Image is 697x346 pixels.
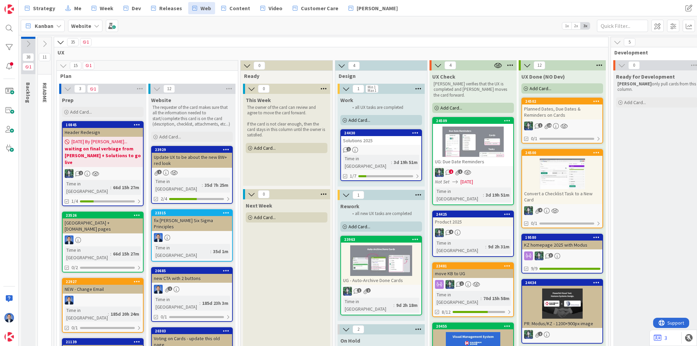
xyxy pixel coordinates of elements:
[4,4,14,14] img: Visit kanbanzone.com
[188,2,215,14] a: Web
[348,117,370,123] span: Add Card...
[65,180,110,195] div: Time in [GEOGRAPHIC_DATA]
[530,85,551,92] span: Add Card...
[346,147,351,151] span: 1
[357,4,398,12] span: [PERSON_NAME]
[571,22,581,29] span: 2x
[341,236,421,243] div: 23963
[522,98,602,119] div: 24502Planned Dates, Due Dates & Reminders on Cards
[433,217,513,226] div: Product 2025
[435,179,450,185] i: Not Set
[522,234,602,249] div: 19580KZ homepage 2025 with Modus
[433,118,513,166] div: 24509UG: Due Date Reminders
[247,121,326,138] p: If the card is not clear enough, then the card stays in this column until the owner is satisfied.
[65,246,110,261] div: Time in [GEOGRAPHIC_DATA]
[70,62,81,70] span: 15
[522,189,602,204] div: Convert a Checklist Task to a New Card
[65,307,108,322] div: Time in [GEOGRAPHIC_DATA]
[67,38,79,46] span: 35
[152,328,232,334] div: 20303
[348,224,370,230] span: Add Card...
[70,109,92,115] span: Add Card...
[440,105,462,111] span: Add Card...
[65,296,74,304] img: DP
[341,136,421,145] div: Solutions 2025
[433,211,513,217] div: 24425
[353,85,364,93] span: 1
[61,2,85,14] a: Me
[63,218,143,233] div: [GEOGRAPHIC_DATA] + [DOMAIN_NAME] pages
[432,73,455,80] span: UX Check
[74,4,81,12] span: Me
[432,211,514,257] a: 24425Product 2025CRTime in [GEOGRAPHIC_DATA]:9d 2h 31m
[521,279,603,344] a: 24434PR: Modus/KZ - 1200×900px imageCR
[522,98,602,104] div: 24502
[484,191,511,199] div: 3d 19h 51m
[63,212,143,233] div: 23526[GEOGRAPHIC_DATA] + [DOMAIN_NAME] pages
[433,118,513,124] div: 24509
[392,159,419,166] div: 3d 19h 51m
[35,22,53,30] span: Kanban
[151,146,233,204] a: 23929Update UX to be about the new BW+ red lookTime in [GEOGRAPHIC_DATA]:35d 7h 25m2/4
[65,235,74,244] img: DP
[344,131,421,135] div: 24430
[60,72,229,79] span: Plan
[350,172,356,180] span: 1/7
[340,203,359,210] span: Rework
[154,178,202,193] div: Time in [GEOGRAPHIC_DATA]
[168,286,172,291] span: 1
[522,104,602,119] div: Planned Dates, Due Dates & Reminders on Cards
[110,250,111,258] span: :
[65,145,141,166] b: waiting on final verbiage from [PERSON_NAME] + Solutions to go live
[435,187,483,202] div: Time in [GEOGRAPHIC_DATA]
[597,20,648,32] input: Quick Filter...
[87,85,99,93] span: 1
[152,274,232,283] div: new CTA with 2 buttons
[538,208,542,212] span: 4
[155,329,232,333] div: 20303
[339,72,419,79] span: Design
[341,276,421,285] div: UG - Auto-Archive Done Cards
[449,230,453,234] span: 4
[151,267,233,322] a: 20685new CTA with 2 buttonsDPTime in [GEOGRAPHIC_DATA]:185d 23h 3m0/1
[444,61,456,69] span: 4
[348,62,360,70] span: 4
[344,237,421,242] div: 23963
[449,169,453,174] span: 2
[525,99,602,104] div: 24502
[203,181,230,189] div: 35d 7h 25m
[341,236,421,285] div: 23963UG - Auto-Archive Done Cards
[436,212,513,217] div: 24425
[62,278,144,333] a: 22927NEW - Change EmailDPTime in [GEOGRAPHIC_DATA]:185d 20h 24m0/1
[368,89,376,92] div: Max 1
[433,228,513,237] div: CR
[63,296,143,304] div: DP
[348,105,421,110] li: all UX tasks are completed
[522,206,602,215] div: CR
[157,170,162,174] span: 1
[161,195,167,202] span: 2/4
[522,280,602,328] div: 24434PR: Modus/KZ - 1200×900px image
[433,263,513,269] div: 23481
[71,324,78,331] span: 0/1
[199,299,200,307] span: :
[436,324,513,329] div: 20455
[217,2,254,14] a: Content
[524,121,533,130] img: CR
[258,85,270,93] span: 0
[155,268,232,273] div: 20685
[132,4,141,12] span: Dev
[147,2,186,14] a: Releases
[4,313,14,323] img: DP
[202,181,203,189] span: :
[71,138,127,145] span: [DATE] By [PERSON_NAME]...
[79,171,83,175] span: 2
[200,4,211,12] span: Web
[154,285,163,294] img: DP
[108,310,109,318] span: :
[152,147,232,168] div: 23929Update UX to be about the new BW+ red look
[628,61,640,69] span: 0
[531,220,537,227] span: 0/1
[66,213,143,218] div: 23526
[459,281,464,286] span: 1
